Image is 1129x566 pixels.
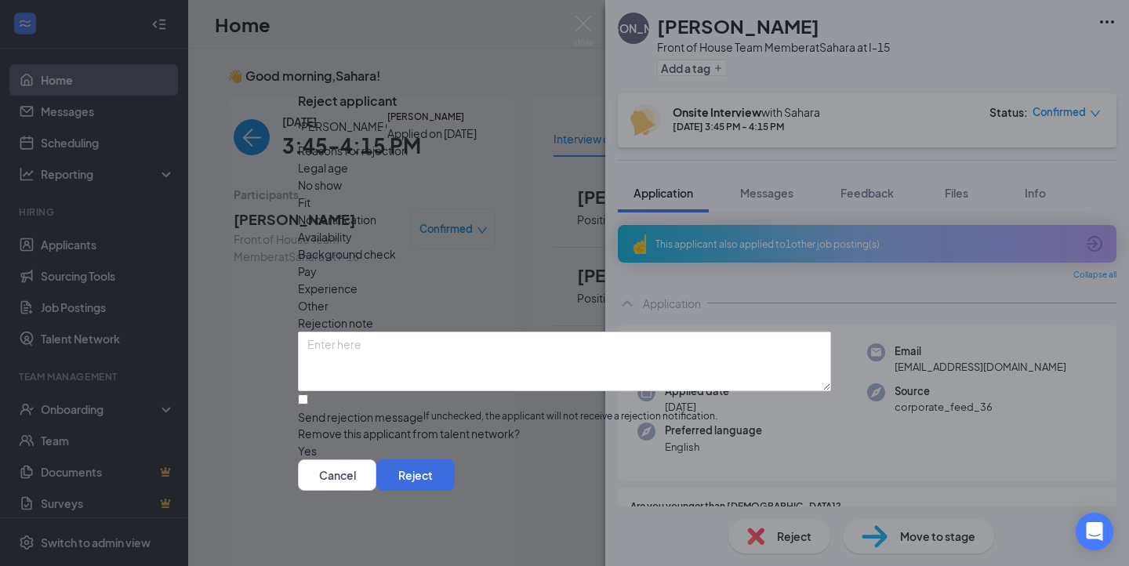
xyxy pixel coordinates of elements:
[298,297,329,314] span: Other
[298,211,376,228] span: No certification
[423,409,717,425] span: If unchecked, the applicant will not receive a rejection notification.
[298,118,387,135] div: [PERSON_NAME]
[298,409,423,425] div: Send rejection message
[298,442,317,459] span: Yes
[1076,513,1113,550] div: Open Intercom Messenger
[376,459,455,491] button: Reject
[298,316,373,330] span: Rejection note
[387,110,464,124] h5: [PERSON_NAME]
[298,93,397,110] h3: Reject applicant
[298,280,358,297] span: Experience
[298,143,408,158] span: Reasons for rejection
[298,159,348,176] span: Legal age
[298,263,317,280] span: Pay
[298,426,520,441] span: Remove this applicant from talent network?
[298,176,342,194] span: No show
[298,245,396,263] span: Background check
[298,459,376,491] button: Cancel
[298,194,310,211] span: Fit
[298,228,352,245] span: Availability
[298,394,308,405] input: Send rejection messageIf unchecked, the applicant will not receive a rejection notification.
[387,125,477,142] div: Applied on [DATE]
